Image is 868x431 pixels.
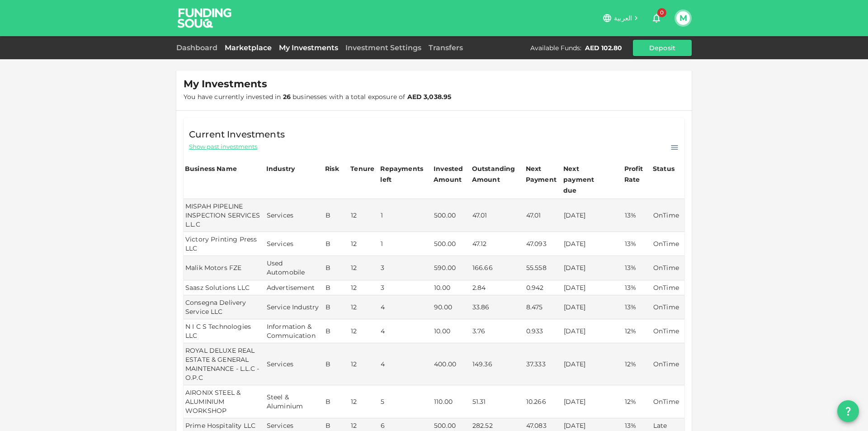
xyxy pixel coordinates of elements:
a: Marketplace [221,43,275,52]
td: 0.933 [524,319,562,343]
td: 12 [349,343,379,385]
td: 12 [349,280,379,295]
div: Invested Amount [434,163,469,185]
span: You have currently invested in businesses with a total exposure of [184,93,451,101]
td: OnTime [651,280,684,295]
td: 400.00 [432,343,471,385]
div: Tenure [350,163,374,174]
td: [DATE] [562,256,623,280]
td: 12 [349,319,379,343]
td: 33.86 [471,295,524,319]
td: Services [265,343,324,385]
td: 12 [349,199,379,232]
td: 47.01 [471,199,524,232]
td: B [324,256,349,280]
td: 3.76 [471,319,524,343]
span: 0 [657,8,666,17]
td: Consegna Delivery Service LLC [184,295,265,319]
td: 47.01 [524,199,562,232]
td: B [324,199,349,232]
td: [DATE] [562,295,623,319]
td: 0.942 [524,280,562,295]
div: Industry [266,163,295,174]
td: Service Industry [265,295,324,319]
td: 10.00 [432,319,471,343]
td: 90.00 [432,295,471,319]
span: Show past investments [189,142,257,151]
span: Current Investments [189,127,285,142]
div: Status [653,163,675,174]
td: [DATE] [562,385,623,418]
td: 51.31 [471,385,524,418]
td: [DATE] [562,199,623,232]
button: M [676,11,690,25]
div: Next Payment [526,163,561,185]
td: OnTime [651,385,684,418]
td: 500.00 [432,199,471,232]
td: [DATE] [562,232,623,256]
td: 1 [379,199,432,232]
td: 12 [349,232,379,256]
td: [DATE] [562,343,623,385]
td: Used Automobile [265,256,324,280]
strong: AED 3,038.95 [407,93,452,101]
td: N I C S Technologies LLC [184,319,265,343]
td: 13% [623,199,651,232]
a: My Investments [275,43,342,52]
div: Risk [325,163,343,174]
td: 13% [623,280,651,295]
td: 12% [623,319,651,343]
a: Dashboard [176,43,221,52]
td: 4 [379,295,432,319]
td: 8.475 [524,295,562,319]
button: Deposit [633,40,692,56]
div: Outstanding Amount [472,163,517,185]
span: العربية [614,14,632,22]
td: OnTime [651,343,684,385]
td: 4 [379,343,432,385]
td: 47.093 [524,232,562,256]
td: 590.00 [432,256,471,280]
div: Available Funds : [530,43,581,52]
td: Services [265,199,324,232]
div: Next payment due [563,163,609,196]
td: 1 [379,232,432,256]
td: OnTime [651,295,684,319]
td: 55.558 [524,256,562,280]
td: 149.36 [471,343,524,385]
button: 0 [647,9,665,27]
td: Victory Printing Press LLC [184,232,265,256]
td: OnTime [651,256,684,280]
a: Investment Settings [342,43,425,52]
td: 10.00 [432,280,471,295]
td: OnTime [651,199,684,232]
span: My Investments [184,78,267,90]
td: 12 [349,385,379,418]
td: [DATE] [562,280,623,295]
td: OnTime [651,319,684,343]
a: Transfers [425,43,467,52]
td: Malik Motors FZE [184,256,265,280]
td: [DATE] [562,319,623,343]
td: 10.266 [524,385,562,418]
td: 166.66 [471,256,524,280]
td: Saasz Solutions LLC [184,280,265,295]
td: 47.12 [471,232,524,256]
div: Profit Rate [624,163,650,185]
div: Business Name [185,163,237,174]
div: Repayments left [380,163,425,185]
td: 13% [623,295,651,319]
td: AIRONIX STEEL & ALUMINIUM WORKSHOP [184,385,265,418]
td: Advertisement [265,280,324,295]
td: 12% [623,385,651,418]
td: 13% [623,256,651,280]
td: 2.84 [471,280,524,295]
td: 37.333 [524,343,562,385]
div: AED 102.80 [585,43,622,52]
td: Information & Commuication [265,319,324,343]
